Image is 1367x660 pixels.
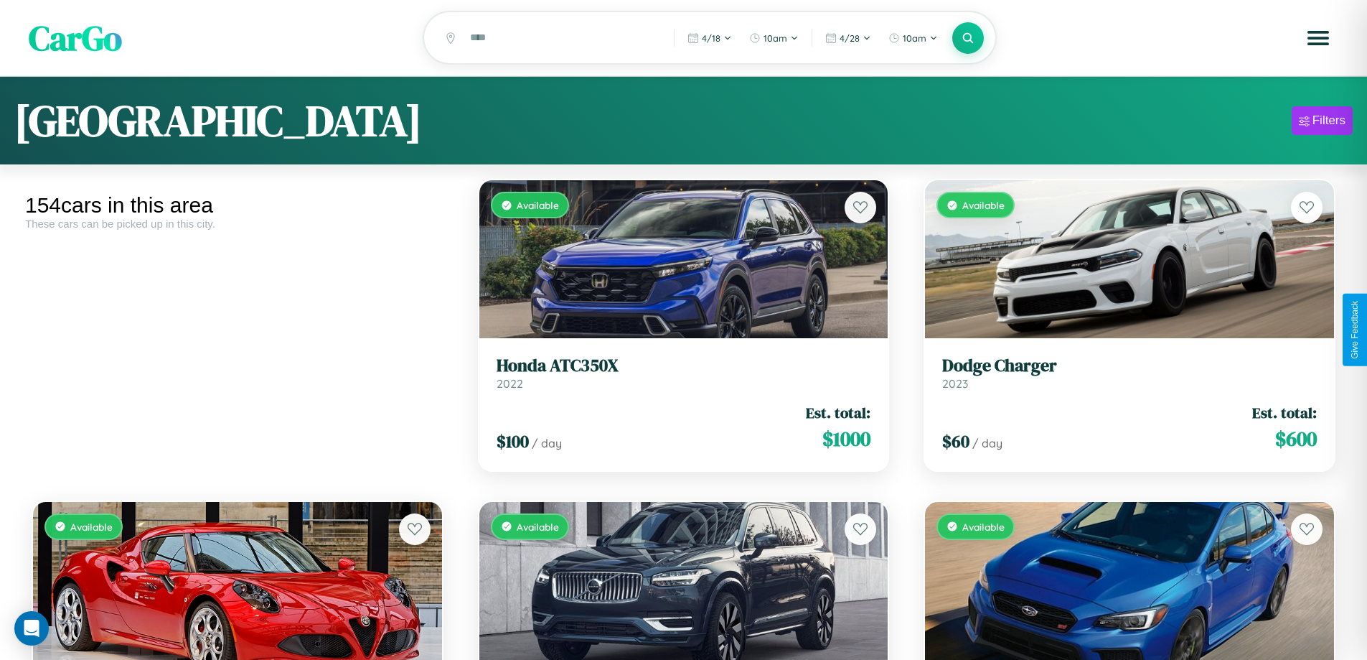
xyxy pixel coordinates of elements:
span: 4 / 18 [702,32,720,44]
span: $ 1000 [822,424,870,453]
span: 2022 [497,376,523,391]
span: 10am [903,32,926,44]
span: Est. total: [806,402,870,423]
div: These cars can be picked up in this city. [25,218,450,230]
div: 154 cars in this area [25,193,450,218]
button: 10am [881,27,945,50]
button: 10am [742,27,806,50]
span: $ 600 [1275,424,1317,453]
span: $ 60 [942,429,969,453]
span: Available [962,199,1005,211]
div: Filters [1312,113,1345,128]
span: Available [70,521,113,533]
button: Filters [1292,106,1353,135]
span: Available [962,521,1005,533]
span: Available [517,199,559,211]
button: 4/28 [818,27,878,50]
button: Open menu [1298,18,1338,58]
h3: Dodge Charger [942,355,1317,376]
div: Give Feedback [1350,301,1360,359]
button: 4/18 [680,27,739,50]
a: Honda ATC350X2022 [497,355,871,391]
h3: Honda ATC350X [497,355,871,376]
span: 2023 [942,376,968,391]
span: Available [517,521,559,533]
span: 4 / 28 [840,32,860,44]
span: / day [972,436,1002,450]
span: 10am [764,32,787,44]
span: CarGo [29,14,122,62]
span: Est. total: [1252,402,1317,423]
a: Dodge Charger2023 [942,355,1317,391]
div: Open Intercom Messenger [14,611,49,646]
span: $ 100 [497,429,529,453]
h1: [GEOGRAPHIC_DATA] [14,91,422,150]
span: / day [532,436,562,450]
